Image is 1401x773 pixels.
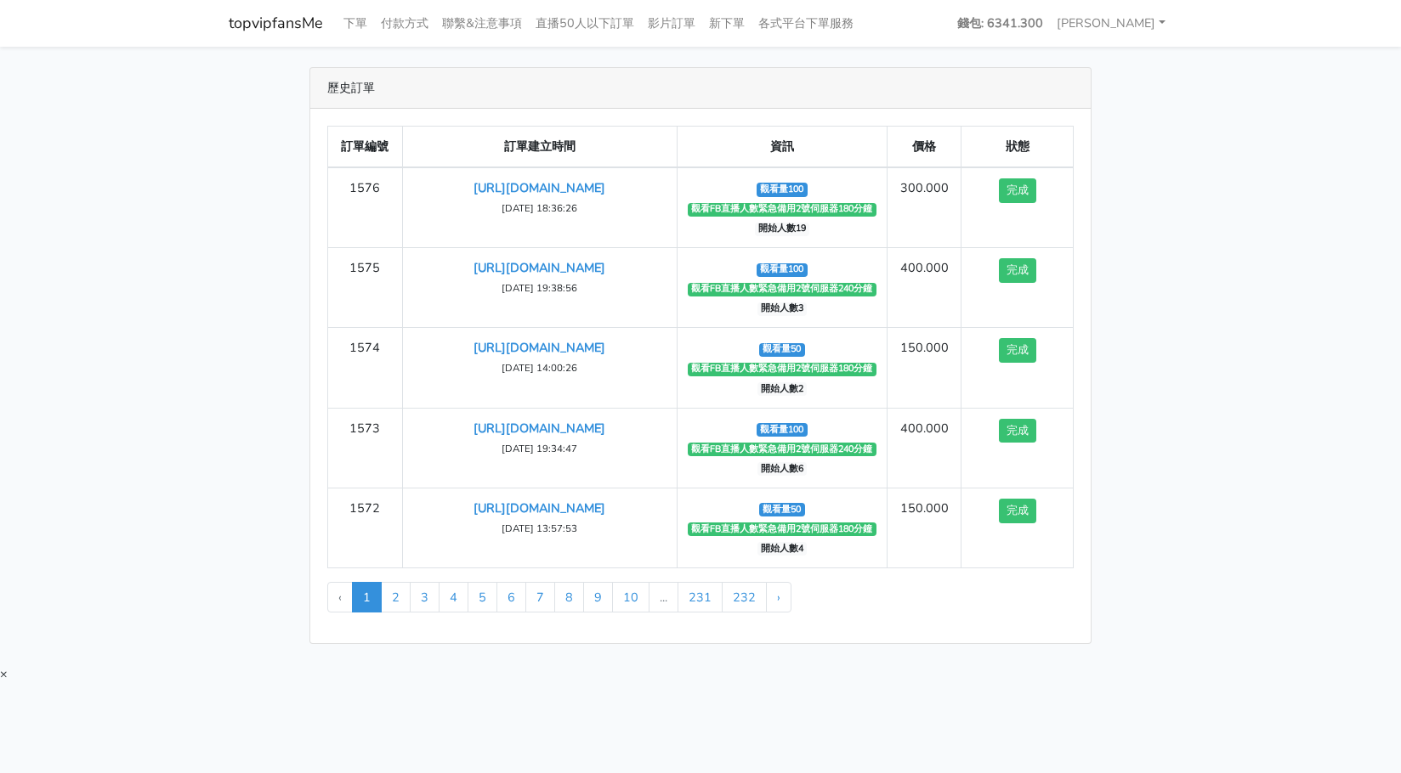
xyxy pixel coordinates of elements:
[887,408,961,488] td: 400.000
[474,420,605,437] a: [URL][DOMAIN_NAME]
[474,259,605,276] a: [URL][DOMAIN_NAME]
[757,382,808,396] span: 開始人數2
[374,7,435,40] a: 付款方式
[328,248,403,328] td: 1575
[688,363,876,376] span: 觀看FB直播人數緊急備用2號伺服器180分鐘
[402,127,677,168] th: 訂單建立時間
[999,499,1036,523] button: 完成
[525,582,555,612] a: 7
[757,302,808,316] span: 開始人數3
[641,7,702,40] a: 影片訂單
[887,127,961,168] th: 價格
[502,201,577,215] small: [DATE] 18:36:26
[328,408,403,488] td: 1573
[410,582,440,612] a: 3
[999,258,1036,283] button: 完成
[766,582,791,612] a: Next »
[757,263,808,277] span: 觀看量100
[435,7,529,40] a: 聯繫&注意事項
[757,183,808,196] span: 觀看量100
[757,423,808,437] span: 觀看量100
[529,7,641,40] a: 直播50人以下訂單
[757,462,808,476] span: 開始人數6
[957,14,1043,31] strong: 錢包: 6341.300
[702,7,752,40] a: 新下單
[999,338,1036,363] button: 完成
[496,582,526,612] a: 6
[328,488,403,567] td: 1572
[887,167,961,248] td: 300.000
[468,582,497,612] a: 5
[887,328,961,408] td: 150.000
[474,179,605,196] a: [URL][DOMAIN_NAME]
[502,442,577,455] small: [DATE] 19:34:47
[757,542,808,556] span: 開始人數4
[950,7,1050,40] a: 錢包: 6341.300
[502,522,577,535] small: [DATE] 13:57:53
[439,582,468,612] a: 4
[328,328,403,408] td: 1574
[612,582,649,612] a: 10
[328,167,403,248] td: 1576
[327,582,353,612] li: « Previous
[381,582,411,612] a: 2
[678,582,723,612] a: 231
[1050,7,1172,40] a: [PERSON_NAME]
[688,443,876,456] span: 觀看FB直播人數緊急備用2號伺服器240分鐘
[474,499,605,516] a: [URL][DOMAIN_NAME]
[502,361,577,375] small: [DATE] 14:00:26
[887,488,961,567] td: 150.000
[887,248,961,328] td: 400.000
[688,203,876,217] span: 觀看FB直播人數緊急備用2號伺服器180分鐘
[961,127,1074,168] th: 狀態
[583,582,613,612] a: 9
[688,283,876,296] span: 觀看FB直播人數緊急備用2號伺服器240分鐘
[474,339,605,356] a: [URL][DOMAIN_NAME]
[759,503,805,516] span: 觀看量50
[755,223,810,236] span: 開始人數19
[229,7,323,40] a: topvipfansMe
[337,7,374,40] a: 下單
[752,7,860,40] a: 各式平台下單服務
[328,127,403,168] th: 訂單編號
[678,127,888,168] th: 資訊
[352,582,382,612] span: 1
[999,178,1036,203] button: 完成
[999,419,1036,443] button: 完成
[310,68,1091,109] div: 歷史訂單
[502,281,577,295] small: [DATE] 19:38:56
[554,582,584,612] a: 8
[722,582,767,612] a: 232
[688,522,876,536] span: 觀看FB直播人數緊急備用2號伺服器180分鐘
[759,343,805,357] span: 觀看量50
